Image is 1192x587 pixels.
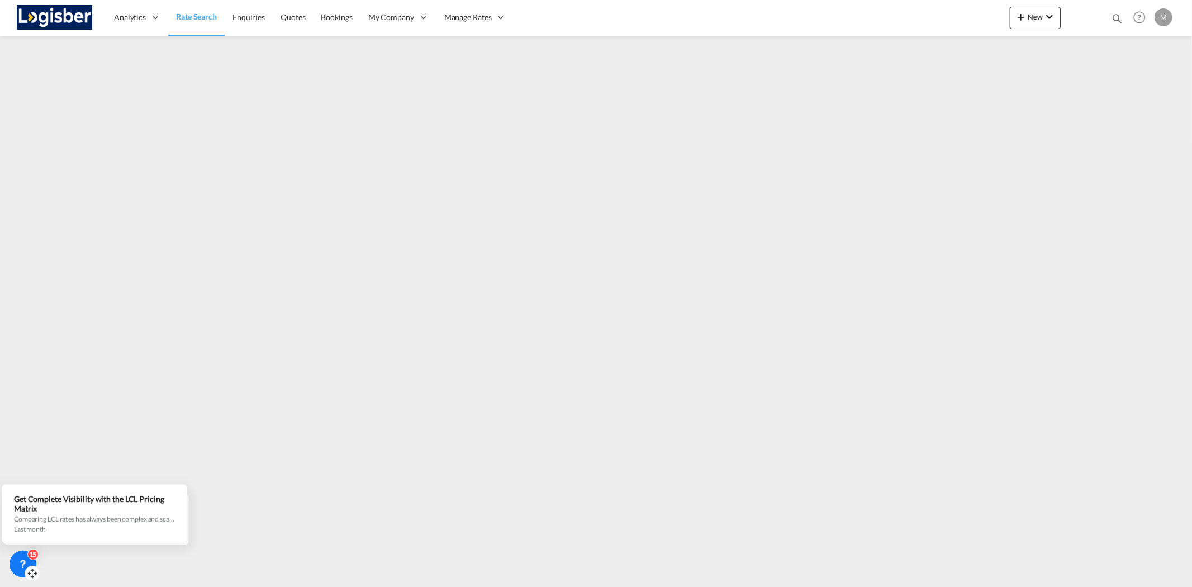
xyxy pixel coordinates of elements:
[1155,8,1172,26] div: M
[1111,12,1123,29] div: icon-magnify
[176,12,217,21] span: Rate Search
[1010,7,1061,29] button: icon-plus 400-fgNewicon-chevron-down
[1014,10,1028,23] md-icon: icon-plus 400-fg
[1130,8,1155,28] div: Help
[1130,8,1149,27] span: Help
[1043,10,1056,23] md-icon: icon-chevron-down
[444,12,492,23] span: Manage Rates
[1014,12,1056,21] span: New
[114,12,146,23] span: Analytics
[281,12,305,22] span: Quotes
[368,12,414,23] span: My Company
[1111,12,1123,25] md-icon: icon-magnify
[321,12,353,22] span: Bookings
[232,12,265,22] span: Enquiries
[17,5,92,30] img: d7a75e507efd11eebffa5922d020a472.png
